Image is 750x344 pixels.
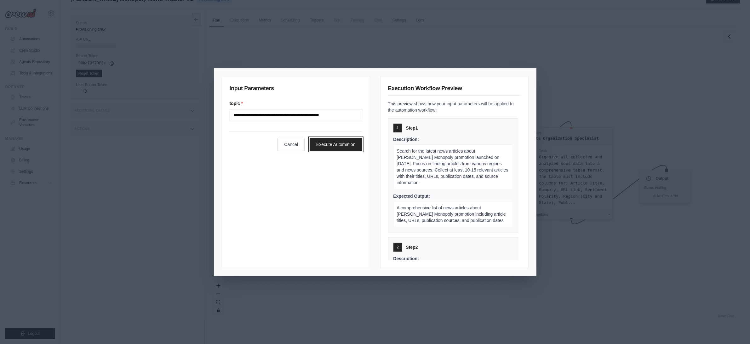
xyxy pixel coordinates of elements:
span: Expected Output: [393,194,430,199]
label: topic [230,100,362,107]
span: A comprehensive list of news articles about [PERSON_NAME] Monopoly promotion including article ti... [397,205,506,223]
h3: Input Parameters [230,84,362,95]
button: Cancel [278,138,305,151]
span: 2 [397,245,399,250]
span: Description: [393,256,419,261]
h3: Execution Workflow Preview [388,84,521,96]
span: 1 [397,125,399,131]
span: Description: [393,137,419,142]
span: Step 1 [406,125,418,131]
iframe: Chat Widget [719,314,750,344]
p: This preview shows how your input parameters will be applied to the automation workflow: [388,101,521,113]
span: Step 2 [406,244,418,250]
span: Search for the latest news articles about [PERSON_NAME] Monopoly promotion launched on [DATE]. Fo... [397,149,508,185]
button: Execute Automation [310,138,362,151]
